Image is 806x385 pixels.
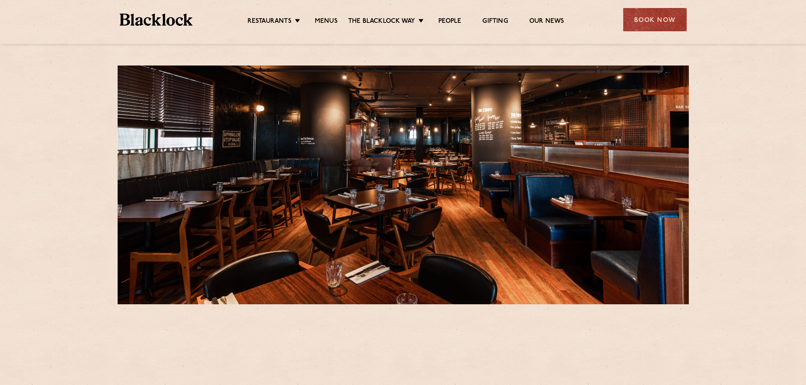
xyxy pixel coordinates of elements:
a: Menus [315,17,338,27]
img: BL_Textured_Logo-footer-cropped.svg [120,14,193,26]
a: Our News [529,17,564,27]
div: Book Now [623,8,687,31]
a: People [438,17,461,27]
a: Gifting [482,17,508,27]
a: The Blacklock Way [348,17,415,27]
a: Restaurants [248,17,292,27]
